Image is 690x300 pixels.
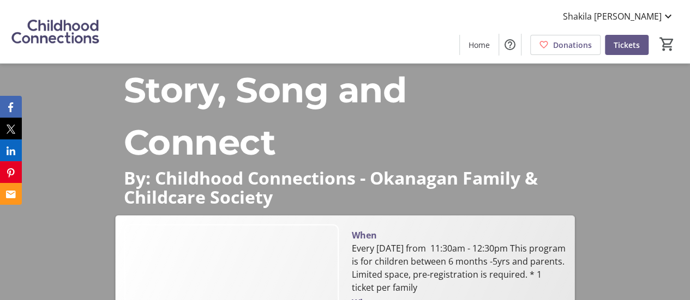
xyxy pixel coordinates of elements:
[554,8,683,25] button: Shakila [PERSON_NAME]
[469,39,490,51] span: Home
[352,242,566,294] div: Every [DATE] from 11:30am - 12:30pm This program is for children between 6 months -5yrs and paren...
[614,39,640,51] span: Tickets
[352,229,377,242] div: When
[657,34,677,54] button: Cart
[7,4,104,59] img: Childhood Connections 's Logo
[124,64,566,168] p: Story, Song and Connect
[124,168,566,206] p: By: Childhood Connections - Okanagan Family & Childcare Society
[605,35,649,55] a: Tickets
[530,35,601,55] a: Donations
[553,39,592,51] span: Donations
[499,34,521,56] button: Help
[563,10,662,23] span: Shakila [PERSON_NAME]
[460,35,499,55] a: Home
